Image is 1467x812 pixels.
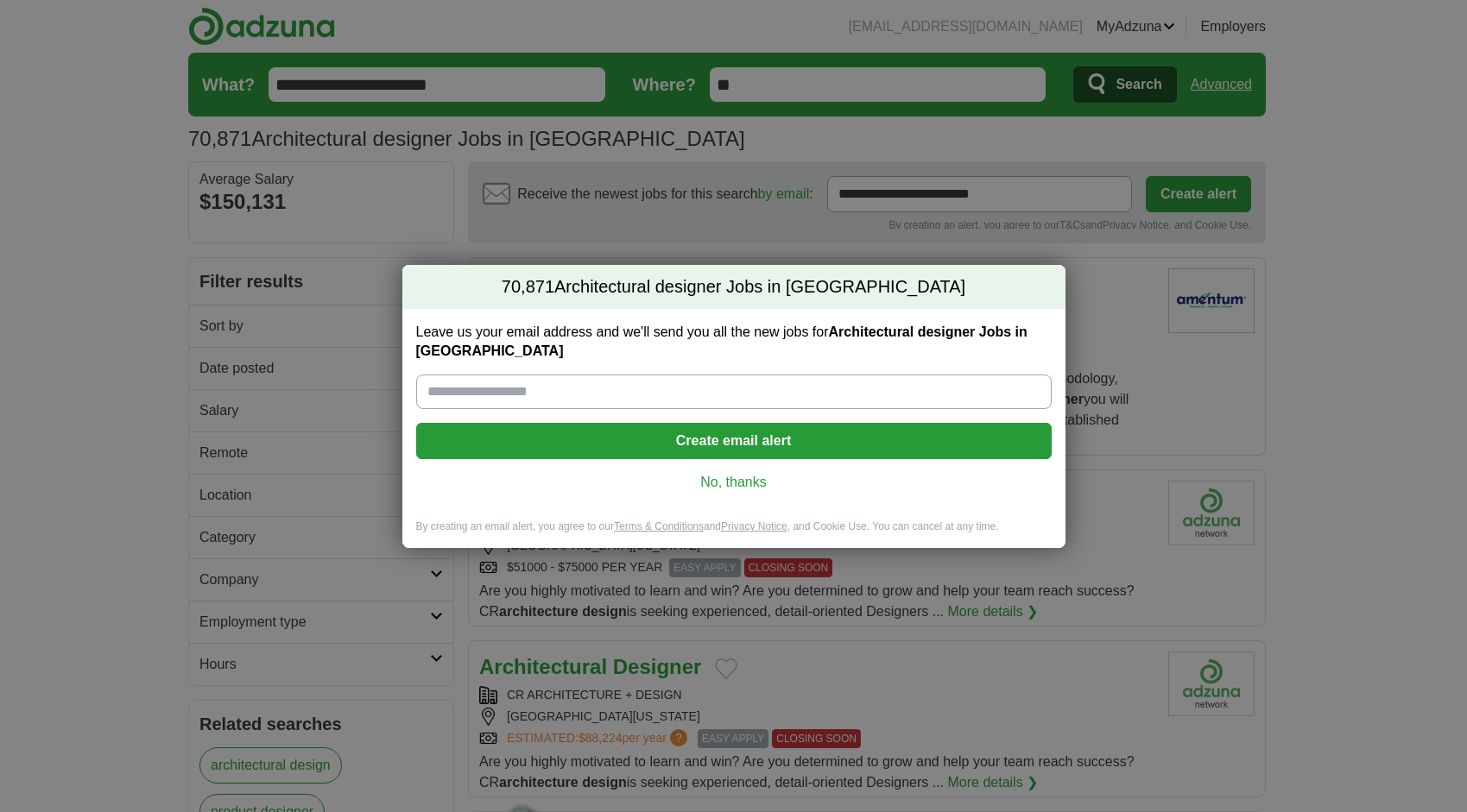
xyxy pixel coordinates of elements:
label: Leave us your email address and we'll send you all the new jobs for [416,323,1052,361]
h2: Architectural designer Jobs in [GEOGRAPHIC_DATA] [402,265,1065,310]
a: Terms & Conditions [614,520,704,532]
div: By creating an email alert, you agree to our and , and Cookie Use. You can cancel at any time. [402,519,1065,548]
button: Create email alert [416,423,1052,459]
a: No, thanks [430,473,1038,492]
a: Privacy Notice [721,520,787,532]
span: 70,871 [502,275,554,299]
